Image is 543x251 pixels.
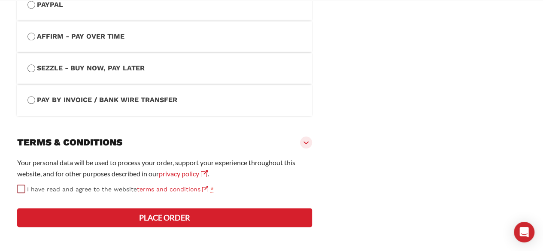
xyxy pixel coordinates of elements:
input: Pay by Invoice / Bank Wire Transfer [27,96,35,104]
input: PayPal [27,1,35,9]
button: Place order [17,208,312,227]
input: I have read and agree to the websiteterms and conditions * [17,185,25,193]
span: I have read and agree to the website [27,186,208,193]
a: privacy policy [159,169,208,178]
abbr: required [210,186,214,193]
p: Your personal data will be used to process your order, support your experience throughout this we... [17,157,312,179]
label: Affirm - Pay over time [27,31,302,42]
label: Sezzle - Buy Now, Pay Later [27,63,302,74]
h3: Terms & conditions [17,136,122,148]
input: Sezzle - Buy Now, Pay Later [27,64,35,72]
a: terms and conditions [137,186,208,193]
input: Affirm - Pay over time [27,33,35,40]
div: Open Intercom Messenger [514,222,534,242]
label: Pay by Invoice / Bank Wire Transfer [27,94,302,106]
